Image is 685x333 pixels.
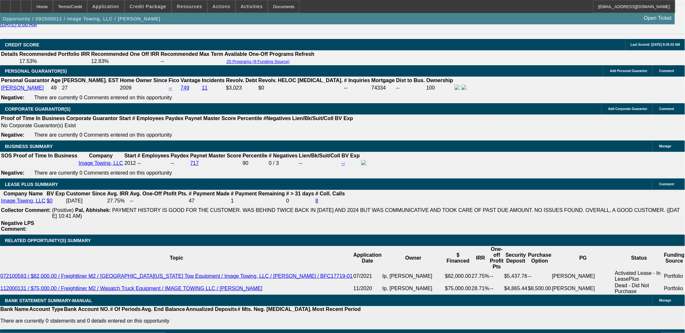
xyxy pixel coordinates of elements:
a: -- [169,85,172,91]
th: Refresh [295,51,315,57]
b: Customer Since [66,191,106,196]
b: Pal, Abhishek: [75,207,111,213]
td: Dead - Did Not Purchase [614,282,664,295]
td: -- [344,84,370,92]
a: 112000131 / $75,000.00 / Freightliner M2 / Wasatch Truck Equipment / IMAGE TOWING LLC / [PERSON_N... [0,286,262,291]
th: Most Recent Period [312,306,361,313]
span: (Positive) [52,207,74,213]
td: 28.71% [471,282,490,295]
img: facebook-icon.png [454,85,460,90]
td: Ip, [PERSON_NAME] [382,282,445,295]
th: Status [614,246,664,270]
div: 90 [243,160,267,166]
th: # Mts. Neg. [MEDICAL_DATA]. [237,306,312,313]
td: 27 [62,84,119,92]
td: 27.75% [471,270,490,282]
span: CREDIT SCORE [5,42,39,47]
th: Security Deposit [504,246,528,270]
th: Owner [382,246,445,270]
b: Start [119,116,131,121]
th: $ Financed [445,246,471,270]
a: 072100593 / $82,000.00 / Freightliner M2 / [GEOGRAPHIC_DATA][US_STATE] Tow Equipment / Image Towi... [0,273,353,279]
b: Negative: [1,170,24,176]
td: 47 [189,198,230,204]
button: Application [87,0,124,13]
span: Manage [659,299,671,302]
b: [PERSON_NAME]. EST [62,78,119,83]
td: $0 [258,84,343,92]
td: $82,000.00 [445,270,471,282]
b: Paydex [171,153,189,158]
th: Purchase Option [528,246,552,270]
td: 49 [50,84,61,92]
b: # Payment Made [189,191,230,196]
span: Opportunity / 092500012 / Image Towing, LLC / [PERSON_NAME] [3,16,161,21]
span: Add Corporate Guarantor [608,107,648,111]
span: Comment [659,182,674,186]
b: Paynet Master Score [190,153,241,158]
span: Last Scored: [DATE] 9:35:03 AM [631,43,680,46]
b: # Employees [132,116,164,121]
b: #Negatives [264,116,291,121]
b: Home Owner Since [120,78,167,83]
a: -- [342,160,345,166]
td: -- [130,198,188,204]
b: Negative: [1,95,24,100]
b: BV Exp [342,153,360,158]
td: Ip, [PERSON_NAME] [382,270,445,282]
td: 74334 [371,84,395,92]
b: BV Exp [47,191,65,196]
td: [DATE] [66,198,106,204]
span: RELATED OPPORTUNITY(S) SUMMARY [5,238,91,243]
button: 25 Programs (9 Funding Source) [225,59,292,64]
th: Available One-Off Programs [224,51,294,57]
td: 11/2020 [353,282,382,295]
b: # Coll. Calls [315,191,345,196]
span: -- [138,160,141,166]
td: -- [490,282,504,295]
b: Lien/Bk/Suit/Coll [299,153,340,158]
th: Account Type [29,306,64,313]
div: 0 / 3 [269,160,298,166]
b: # Employees [138,153,169,158]
a: 11 [202,85,208,91]
span: There are currently 0 Comments entered on this opportunity [34,170,172,176]
td: 17.53% [19,58,90,65]
td: Portfolio [664,270,685,282]
td: 0 [286,198,314,204]
b: Incidents [202,78,225,83]
p: There are currently 0 statements and 0 details entered on this opportunity [0,318,361,324]
td: Activated Lease - In LeasePlus [614,270,664,282]
a: Open Ticket [641,13,674,24]
td: -- [528,270,552,282]
b: Avg. IRR [107,191,129,196]
span: There are currently 0 Comments entered on this opportunity [34,95,172,100]
span: Add Personal Guarantor [610,69,648,73]
span: Application [92,4,119,9]
b: Avg. One-Off Ptofit Pts. [130,191,188,196]
span: Credit Package [130,4,166,9]
b: Collector Comment: [1,207,51,213]
button: Credit Package [125,0,171,13]
th: One-off Profit Pts [490,246,504,270]
td: -- [170,160,189,167]
th: Application Date [353,246,382,270]
b: # Negatives [269,153,298,158]
b: Negative LPS Comment: [1,220,34,232]
a: 717 [190,160,199,166]
a: Image Towing, LLC [79,160,123,166]
b: Company Name [4,191,43,196]
td: -- [490,270,504,282]
td: Portfolio [664,282,685,295]
b: Percentile [237,116,262,121]
b: Revolv. Debt [226,78,257,83]
td: 1 [231,198,285,204]
span: There are currently 0 Comments entered on this opportunity [34,132,172,138]
span: Actions [213,4,231,9]
span: Resources [177,4,202,9]
th: Details [1,51,18,57]
td: 07/2021 [353,270,382,282]
button: Actions [208,0,235,13]
span: Comment [659,69,674,73]
th: Recommended Max Term [160,51,224,57]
